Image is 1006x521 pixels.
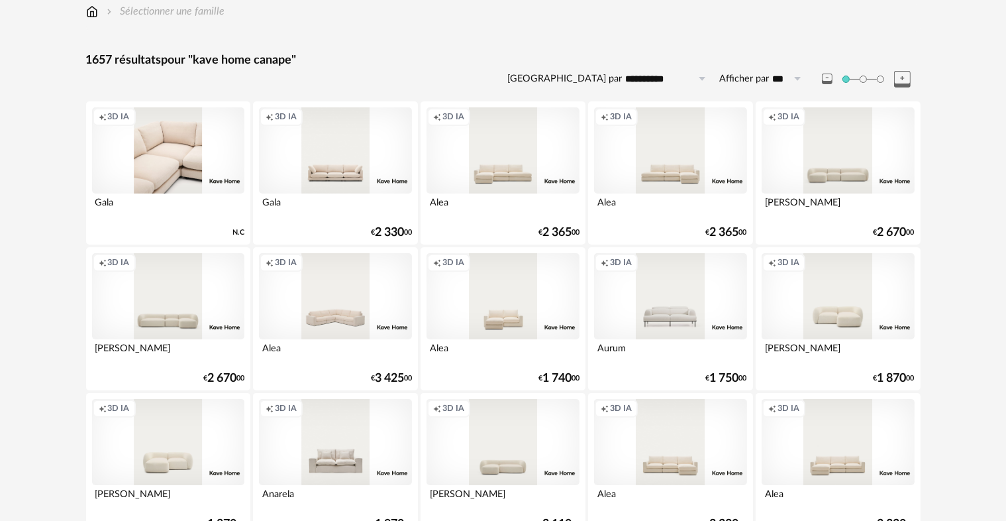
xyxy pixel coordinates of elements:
[874,374,915,383] div: € 00
[610,403,632,414] span: 3D IA
[253,247,417,390] a: Creation icon 3D IA Alea €3 42500
[768,403,776,414] span: Creation icon
[508,73,623,86] label: [GEOGRAPHIC_DATA] par
[104,4,225,19] div: Sélectionner une famille
[421,247,585,390] a: Creation icon 3D IA Alea €1 74000
[421,101,585,245] a: Creation icon 3D IA Alea €2 36500
[720,73,770,86] label: Afficher par
[253,101,417,245] a: Creation icon 3D IA Gala €2 33000
[601,257,609,268] span: Creation icon
[232,228,244,237] span: N.C
[878,228,907,237] span: 2 670
[162,54,297,66] span: pour "kave home canape"
[92,339,244,366] div: [PERSON_NAME]
[442,257,464,268] span: 3D IA
[86,247,250,390] a: Creation icon 3D IA [PERSON_NAME] €2 67000
[442,403,464,414] span: 3D IA
[104,4,115,19] img: svg+xml;base64,PHN2ZyB3aWR0aD0iMTYiIGhlaWdodD0iMTYiIHZpZXdCb3g9IjAgMCAxNiAxNiIgZmlsbD0ibm9uZSIgeG...
[710,228,739,237] span: 2 365
[756,101,920,245] a: Creation icon 3D IA [PERSON_NAME] €2 67000
[588,247,752,390] a: Creation icon 3D IA Aurum €1 75000
[878,374,907,383] span: 1 870
[92,194,244,220] div: Gala
[99,257,107,268] span: Creation icon
[259,194,411,220] div: Gala
[594,485,746,512] div: Alea
[778,403,799,414] span: 3D IA
[275,257,297,268] span: 3D IA
[601,403,609,414] span: Creation icon
[108,111,130,122] span: 3D IA
[275,111,297,122] span: 3D IA
[433,257,441,268] span: Creation icon
[768,111,776,122] span: Creation icon
[259,485,411,512] div: Anarela
[874,228,915,237] div: € 00
[266,257,274,268] span: Creation icon
[207,374,236,383] span: 2 670
[588,101,752,245] a: Creation icon 3D IA Alea €2 36500
[375,374,404,383] span: 3 425
[601,111,609,122] span: Creation icon
[427,194,579,220] div: Alea
[710,374,739,383] span: 1 750
[108,403,130,414] span: 3D IA
[542,374,572,383] span: 1 740
[538,374,579,383] div: € 00
[427,485,579,512] div: [PERSON_NAME]
[99,403,107,414] span: Creation icon
[275,403,297,414] span: 3D IA
[266,111,274,122] span: Creation icon
[762,485,914,512] div: Alea
[706,228,747,237] div: € 00
[266,403,274,414] span: Creation icon
[706,374,747,383] div: € 00
[375,228,404,237] span: 2 330
[86,53,921,68] div: 1657 résultats
[762,194,914,220] div: [PERSON_NAME]
[594,194,746,220] div: Alea
[762,339,914,366] div: [PERSON_NAME]
[768,257,776,268] span: Creation icon
[610,111,632,122] span: 3D IA
[86,4,98,19] img: svg+xml;base64,PHN2ZyB3aWR0aD0iMTYiIGhlaWdodD0iMTciIHZpZXdCb3g9IjAgMCAxNiAxNyIgZmlsbD0ibm9uZSIgeG...
[371,228,412,237] div: € 00
[86,101,250,245] a: Creation icon 3D IA Gala N.C
[203,374,244,383] div: € 00
[433,403,441,414] span: Creation icon
[778,257,799,268] span: 3D IA
[542,228,572,237] span: 2 365
[92,485,244,512] div: [PERSON_NAME]
[594,339,746,366] div: Aurum
[433,111,441,122] span: Creation icon
[99,111,107,122] span: Creation icon
[610,257,632,268] span: 3D IA
[442,111,464,122] span: 3D IA
[371,374,412,383] div: € 00
[778,111,799,122] span: 3D IA
[756,247,920,390] a: Creation icon 3D IA [PERSON_NAME] €1 87000
[427,339,579,366] div: Alea
[538,228,579,237] div: € 00
[259,339,411,366] div: Alea
[108,257,130,268] span: 3D IA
